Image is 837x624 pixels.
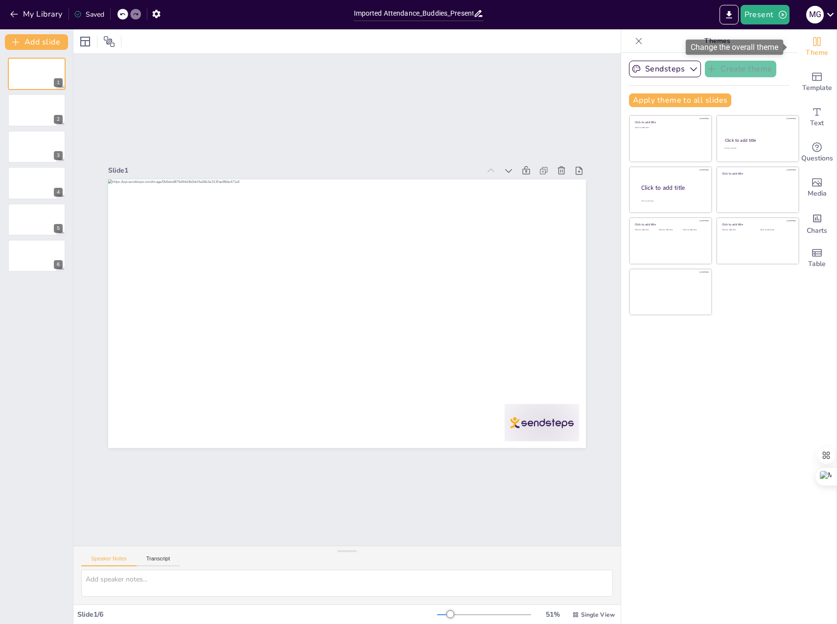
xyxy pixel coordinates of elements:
[629,93,731,107] button: Apply theme to all slides
[54,78,63,87] div: 1
[77,34,93,49] div: Layout
[760,229,791,231] div: Click to add text
[8,167,66,199] div: 4
[797,170,837,205] div: Add images, graphics, shapes or video
[8,94,66,126] div: 2
[686,40,783,55] div: Change the overall theme
[354,6,473,21] input: Insert title
[741,5,790,24] button: Present
[122,141,493,189] div: Slide 1
[641,200,703,202] div: Click to add body
[797,29,837,65] div: Change the overall theme
[808,188,827,199] span: Media
[8,131,66,163] div: 3
[722,171,792,175] div: Click to add title
[103,36,115,47] span: Position
[802,83,832,93] span: Template
[54,188,63,197] div: 4
[635,120,705,124] div: Click to add title
[808,259,826,269] span: Table
[705,61,776,77] button: Create theme
[810,118,824,129] span: Text
[629,61,701,77] button: Sendsteps
[54,260,63,269] div: 6
[635,229,657,231] div: Click to add text
[806,5,824,24] button: M G
[8,203,66,236] div: 5
[724,147,790,150] div: Click to add text
[77,610,437,619] div: Slide 1 / 6
[801,153,833,164] span: Questions
[635,223,705,226] div: Click to add title
[541,610,564,619] div: 51 %
[797,100,837,135] div: Add text boxes
[137,556,180,566] button: Transcript
[54,115,63,124] div: 2
[722,223,792,226] div: Click to add title
[641,184,704,192] div: Click to add title
[5,34,68,50] button: Add slide
[647,29,788,53] p: Themes
[797,135,837,170] div: Get real-time input from your audience
[74,10,104,19] div: Saved
[806,6,824,23] div: M G
[683,229,705,231] div: Click to add text
[8,240,66,272] div: 6
[797,65,837,100] div: Add ready made slides
[720,5,739,24] button: Export to PowerPoint
[8,58,66,90] div: 1
[54,151,63,160] div: 3
[725,137,790,143] div: Click to add title
[81,556,137,566] button: Speaker Notes
[722,229,753,231] div: Click to add text
[635,127,705,129] div: Click to add text
[7,6,67,22] button: My Library
[806,47,828,58] span: Theme
[659,229,681,231] div: Click to add text
[797,205,837,241] div: Add charts and graphs
[581,611,615,619] span: Single View
[807,225,827,236] span: Charts
[54,224,63,233] div: 5
[797,241,837,276] div: Add a table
